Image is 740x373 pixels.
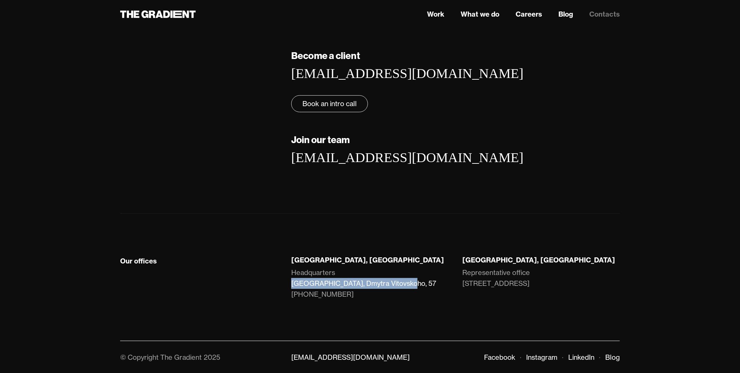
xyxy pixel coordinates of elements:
a: Instagram [526,353,557,361]
div: [GEOGRAPHIC_DATA], [GEOGRAPHIC_DATA] [291,256,449,264]
a: LinkedIn [568,353,594,361]
strong: [GEOGRAPHIC_DATA], [GEOGRAPHIC_DATA] [462,256,615,264]
div: Representative office [462,267,530,278]
div: © Copyright The Gradient [120,353,202,361]
strong: Become a client [291,50,360,61]
a: What we do [461,9,499,19]
a: Work [427,9,444,19]
a: [EMAIL_ADDRESS][DOMAIN_NAME]‍ [291,66,523,81]
a: Contacts [589,9,620,19]
a: [PHONE_NUMBER] [291,289,354,300]
div: Headquarters [291,267,335,278]
a: Blog [558,9,573,19]
a: Blog [605,353,620,361]
a: [EMAIL_ADDRESS][DOMAIN_NAME] [291,353,410,361]
a: [GEOGRAPHIC_DATA], Dmytra Vitovskoho, 57 [291,278,449,289]
div: Our offices [120,257,157,266]
a: [STREET_ADDRESS] [462,278,620,289]
a: [EMAIL_ADDRESS][DOMAIN_NAME] [291,150,523,165]
div: 2025 [204,353,220,361]
strong: Join our team [291,134,350,145]
a: Book an intro call [291,95,368,112]
a: Facebook [484,353,515,361]
a: Careers [516,9,542,19]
